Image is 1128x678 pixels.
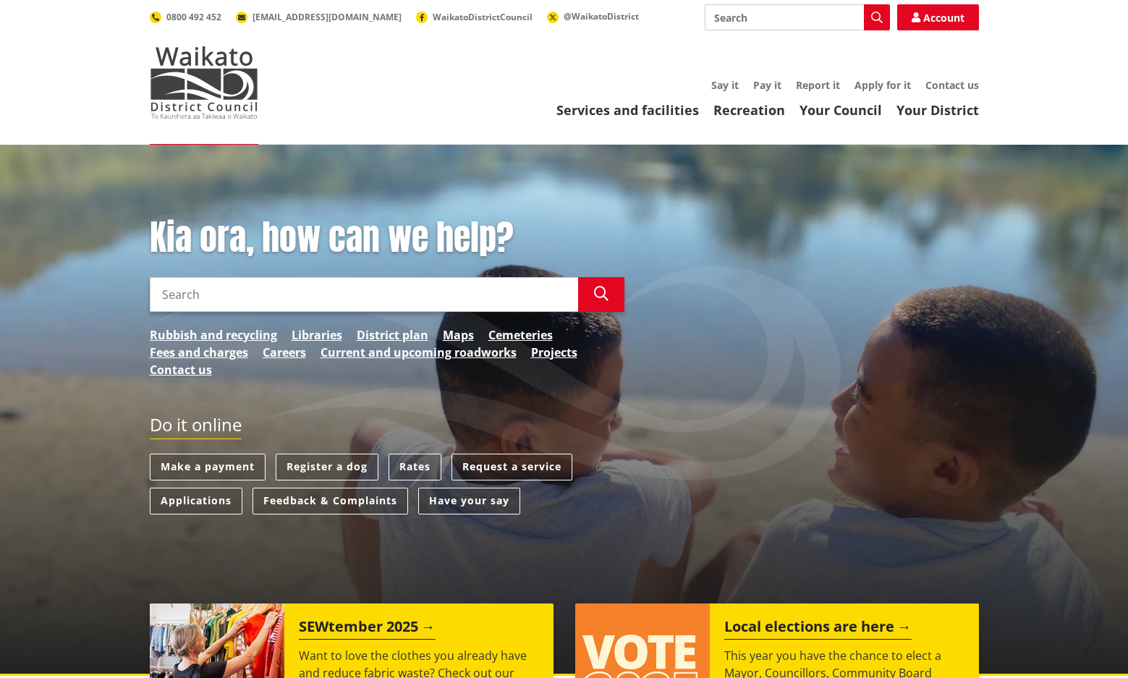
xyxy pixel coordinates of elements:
[713,101,785,119] a: Recreation
[753,78,781,92] a: Pay it
[896,101,979,119] a: Your District
[855,78,911,92] a: Apply for it
[166,11,221,23] span: 0800 492 452
[705,4,890,30] input: Search input
[897,4,979,30] a: Account
[443,326,474,344] a: Maps
[150,11,221,23] a: 0800 492 452
[150,344,248,361] a: Fees and charges
[418,488,520,514] a: Have your say
[236,11,402,23] a: [EMAIL_ADDRESS][DOMAIN_NAME]
[451,454,572,480] a: Request a service
[556,101,699,119] a: Services and facilities
[253,11,402,23] span: [EMAIL_ADDRESS][DOMAIN_NAME]
[800,101,882,119] a: Your Council
[150,46,258,119] img: Waikato District Council - Te Kaunihera aa Takiwaa o Waikato
[711,78,739,92] a: Say it
[150,217,624,259] h1: Kia ora, how can we help?
[547,10,639,22] a: @WaikatoDistrict
[564,10,639,22] span: @WaikatoDistrict
[488,326,553,344] a: Cemeteries
[389,454,441,480] a: Rates
[724,618,912,640] h2: Local elections are here
[531,344,577,361] a: Projects
[253,488,408,514] a: Feedback & Complaints
[433,11,533,23] span: WaikatoDistrictCouncil
[150,415,242,440] h2: Do it online
[416,11,533,23] a: WaikatoDistrictCouncil
[796,78,840,92] a: Report it
[925,78,979,92] a: Contact us
[150,361,212,378] a: Contact us
[276,454,378,480] a: Register a dog
[299,618,436,640] h2: SEWtember 2025
[263,344,306,361] a: Careers
[357,326,428,344] a: District plan
[292,326,342,344] a: Libraries
[321,344,517,361] a: Current and upcoming roadworks
[150,326,277,344] a: Rubbish and recycling
[150,454,266,480] a: Make a payment
[150,488,242,514] a: Applications
[150,277,578,312] input: Search input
